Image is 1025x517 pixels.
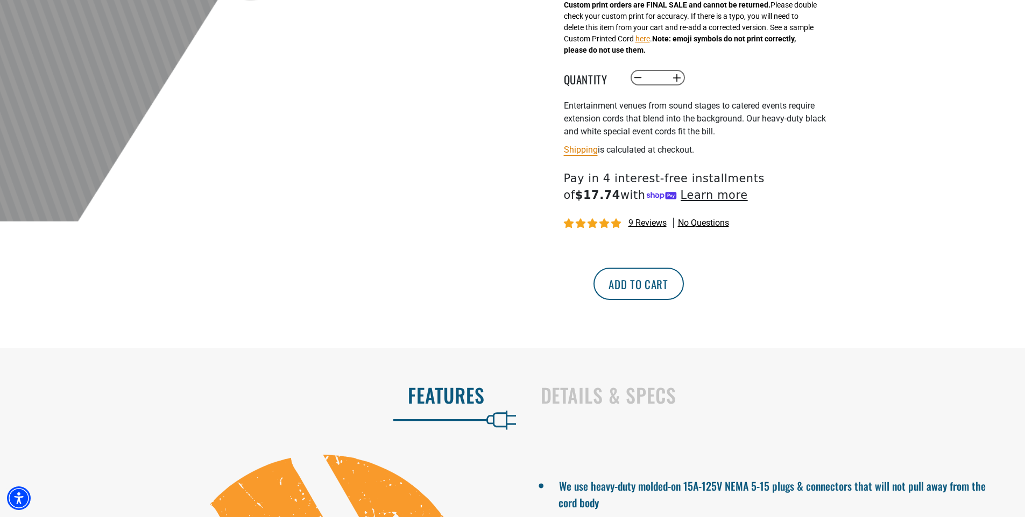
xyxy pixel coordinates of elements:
span: 5.00 stars [564,219,623,229]
li: We use heavy-duty molded-on 15A-125V NEMA 5-15 plugs & connectors that will not pull away from th... [559,475,988,511]
button: Add to cart [593,268,684,300]
strong: Custom print orders are FINAL SALE and cannot be returned. [564,1,770,9]
label: Quantity [564,71,618,85]
div: Accessibility Menu [7,486,31,510]
h2: Details & Specs [541,384,1003,406]
a: Shipping [564,145,598,155]
h2: Features [23,384,485,406]
p: Entertainment venues from sound stages to catered events require extension cords that blend into ... [564,99,828,138]
strong: Note: emoji symbols do not print correctly, please do not use them. [564,34,796,54]
span: 9 reviews [628,218,667,228]
button: here [635,33,650,45]
span: No questions [678,217,729,229]
div: is calculated at checkout. [564,142,828,157]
